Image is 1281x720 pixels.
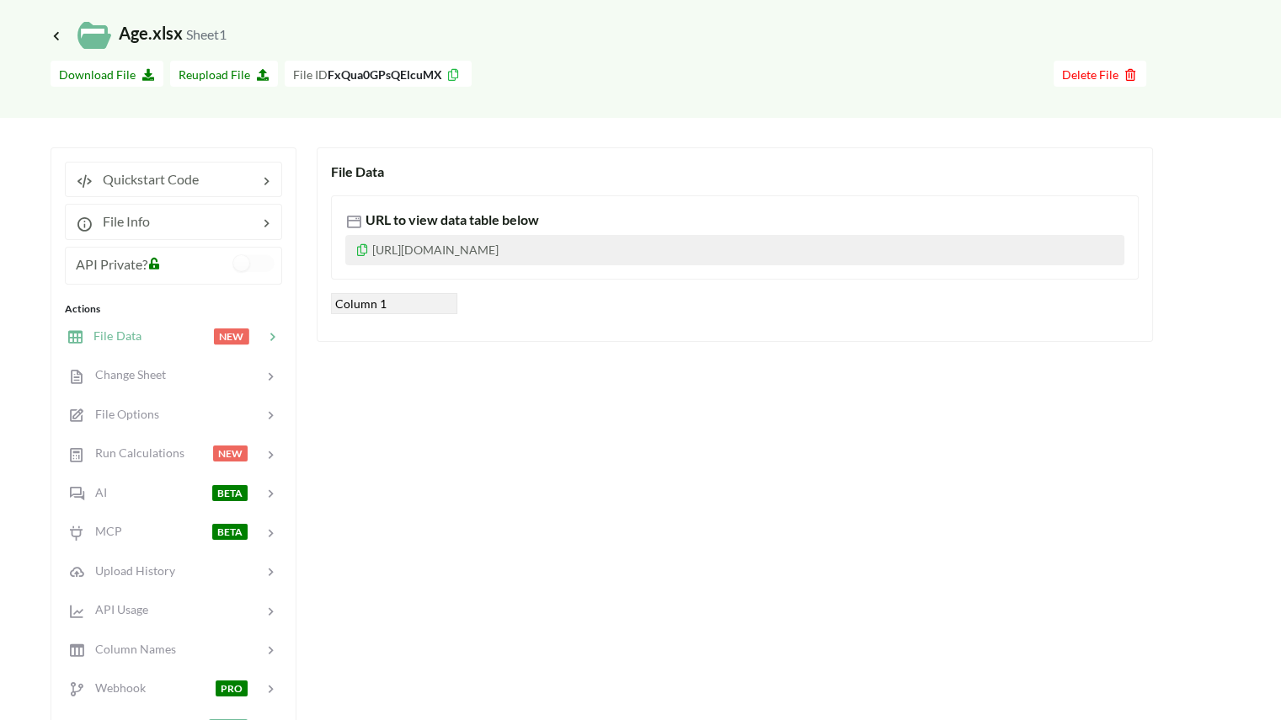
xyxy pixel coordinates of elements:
[362,211,539,227] span: URL to view data table below
[85,563,175,578] span: Upload History
[1054,61,1146,87] button: Delete File
[76,256,147,272] span: API Private?
[328,67,442,82] b: FxQua0GPsQElcuMX
[293,67,328,82] span: File ID
[51,61,163,87] button: Download File
[51,23,227,43] span: Age.xlsx
[85,524,122,538] span: MCP
[331,162,1139,182] div: File Data
[85,367,166,381] span: Change Sheet
[186,26,227,42] small: Sheet1
[77,19,111,52] img: /static/media/localFileIcon.eab6d1cc.svg
[345,235,1124,265] p: [URL][DOMAIN_NAME]
[179,67,270,82] span: Reupload File
[93,213,150,229] span: File Info
[83,328,141,343] span: File Data
[85,642,176,656] span: Column Names
[331,293,457,314] div: Column 1
[214,328,249,344] span: NEW
[212,485,248,501] span: BETA
[213,445,248,461] span: NEW
[212,524,248,540] span: BETA
[65,301,282,317] div: Actions
[85,407,159,421] span: File Options
[170,61,278,87] button: Reupload File
[59,67,155,82] span: Download File
[85,445,184,460] span: Run Calculations
[1062,67,1138,82] span: Delete File
[85,680,146,695] span: Webhook
[93,171,199,187] span: Quickstart Code
[85,602,148,616] span: API Usage
[85,485,107,499] span: AI
[216,680,248,696] span: PRO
